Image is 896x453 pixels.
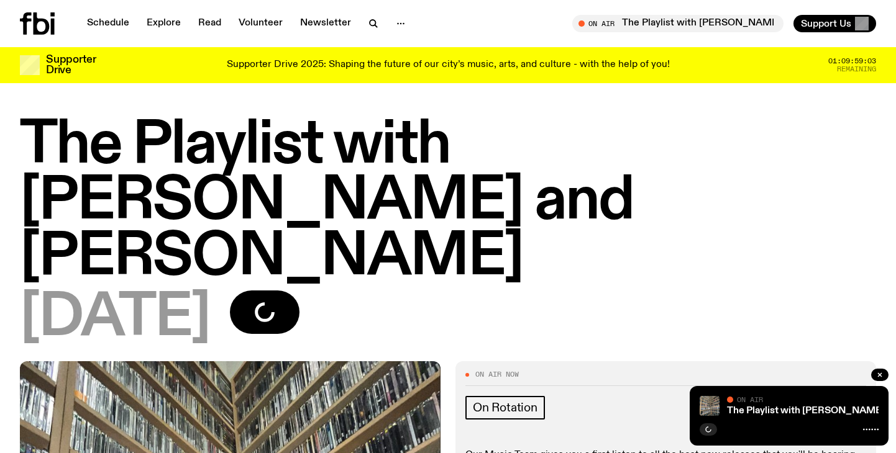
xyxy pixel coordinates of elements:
p: Supporter Drive 2025: Shaping the future of our city’s music, arts, and culture - with the help o... [227,60,670,71]
a: On Rotation [465,396,545,419]
span: 01:09:59:03 [828,58,876,65]
button: Support Us [793,15,876,32]
a: Newsletter [293,15,359,32]
a: Explore [139,15,188,32]
span: On Air [737,395,763,403]
span: On Air Now [475,371,519,378]
span: Support Us [801,18,851,29]
a: Schedule [80,15,137,32]
a: Read [191,15,229,32]
span: On Rotation [473,401,537,415]
button: On AirThe Playlist with [PERSON_NAME] and [PERSON_NAME] [572,15,784,32]
span: [DATE] [20,290,210,346]
span: Remaining [837,66,876,73]
h1: The Playlist with [PERSON_NAME] and [PERSON_NAME] [20,118,876,285]
img: A corner shot of the fbi music library [700,396,720,416]
a: Volunteer [231,15,290,32]
h3: Supporter Drive [46,55,96,76]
